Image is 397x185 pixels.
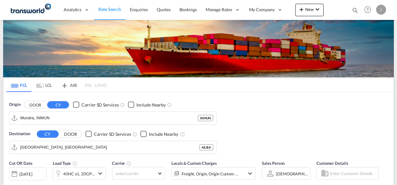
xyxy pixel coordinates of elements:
[316,161,348,166] span: Customer Details
[182,169,238,178] div: Freight Origin Origin Custom Destination Factory Stuffing
[149,131,178,137] div: Include Nearby
[98,7,121,12] span: Rate Search
[56,78,81,92] md-tab-item: AIR
[64,7,81,13] span: Analytics
[20,113,198,123] input: Search by Port
[9,131,30,137] span: Destination
[376,5,386,15] div: I
[136,102,166,108] div: Include Nearby
[24,101,46,108] button: DOOR
[9,3,51,17] img: f753ae806dec11f0841701cdfdf085c0.png
[9,112,216,124] md-input-container: Mundra, INMUN
[60,130,81,138] button: DOOR
[61,82,68,86] md-icon: icon-airplane
[352,7,359,16] div: icon-magnify
[20,143,199,152] input: Search by Port
[130,7,148,12] span: Enquiries
[112,161,131,166] span: Carrier
[81,102,119,108] div: Carrier SD Services
[362,4,373,15] span: Help
[47,101,69,108] button: CY
[7,78,106,92] md-pagination-wrapper: Use the left and right arrow keys to navigate between tabs
[37,130,59,138] button: CY
[180,132,185,137] md-icon: Unchecked: Ignores neighbouring ports when fetching rates.Checked : Includes neighbouring ports w...
[179,7,197,12] span: Bookings
[275,169,308,178] md-select: Sales Person: Irishi Kiran
[72,161,77,166] md-icon: icon-information-outline
[167,102,172,107] md-icon: Unchecked: Ignores neighbouring ports when fetching rates.Checked : Includes neighbouring ports w...
[298,6,305,13] md-icon: icon-plus 400-fg
[32,78,56,92] md-tab-item: LCL
[352,7,359,14] md-icon: icon-magnify
[63,169,95,178] div: 40HC x1 20GP x1
[246,170,254,177] md-icon: icon-chevron-down
[86,131,131,137] md-checkbox: Checkbox No Ink
[53,161,77,166] span: Load Type
[19,171,32,177] div: [DATE]
[249,7,275,13] span: My Company
[140,131,178,137] md-checkbox: Checkbox No Ink
[96,170,104,177] md-icon: icon-chevron-down
[199,144,213,150] div: AEJEA
[157,7,170,12] span: Quotes
[9,141,216,154] md-input-container: Jebel Ali, AEJEA
[73,102,119,108] md-checkbox: Checkbox No Ink
[132,132,137,137] md-icon: Unchecked: Search for CY (Container Yard) services for all selected carriers.Checked : Search for...
[128,102,166,108] md-checkbox: Checkbox No Ink
[53,167,106,180] div: 40HC x1 20GP x1icon-chevron-down
[120,102,125,107] md-icon: Unchecked: Search for CY (Container Yard) services for all selected carriers.Checked : Search for...
[7,78,32,92] md-tab-item: FCL
[126,161,131,166] md-icon: The selected Trucker/Carrierwill be displayed in the rate results If the rates are from another f...
[9,161,32,166] span: Cut Off Date
[9,167,47,180] div: [DATE]
[330,169,377,178] input: Enter Customer Details
[206,7,232,13] span: Manage Rates
[3,20,394,77] img: LCL+%26+FCL+BACKGROUND.png
[94,131,131,137] div: Carrier SD Services
[276,171,331,176] div: [DEMOGRAPHIC_DATA] Kiran
[171,167,256,180] div: Freight Origin Origin Custom Destination Factory Stuffingicon-chevron-down
[295,4,324,16] button: icon-plus 400-fgNewicon-chevron-down
[314,6,321,13] md-icon: icon-chevron-down
[362,4,376,16] div: Help
[171,161,217,166] span: Locals & Custom Charges
[262,161,285,166] span: Sales Person
[9,102,20,108] span: Origin
[298,7,321,12] span: New
[198,115,213,121] div: INMUN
